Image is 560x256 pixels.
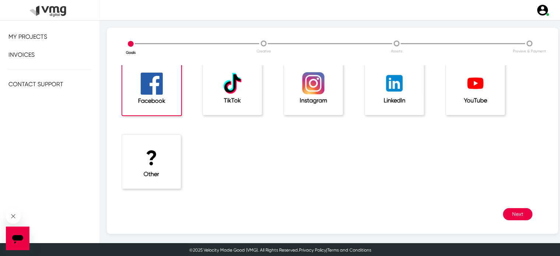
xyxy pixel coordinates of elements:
[137,171,166,178] h5: Other
[532,4,553,17] a: user
[221,72,243,94] img: tiktok.png
[380,97,409,104] h5: LinkedIn
[6,227,29,250] iframe: Button to launch messaging window
[137,146,166,171] h1: ?
[141,73,163,95] img: facebook_logo.png
[4,5,53,11] span: Hi. Need any help?
[197,48,330,54] p: Creative
[503,208,532,220] button: Next
[8,81,63,88] span: Contact Support
[383,72,405,94] img: linkedin-40.png
[137,97,166,104] h5: Facebook
[536,4,549,17] img: user
[8,33,47,40] span: My Projects
[6,209,21,224] iframe: Close message
[330,48,463,54] p: Assets
[299,248,326,253] a: Privacy Policy
[64,50,197,55] p: Goals
[327,248,371,253] a: Terms and Conditions
[461,97,490,104] h5: YouTube
[299,97,328,104] h5: Instagram
[218,97,247,104] h5: TikTok
[464,72,486,94] img: YouTube-Play-01.png
[8,51,35,58] span: Invoices
[302,72,324,94] img: 2016_instagram_logo_new.png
